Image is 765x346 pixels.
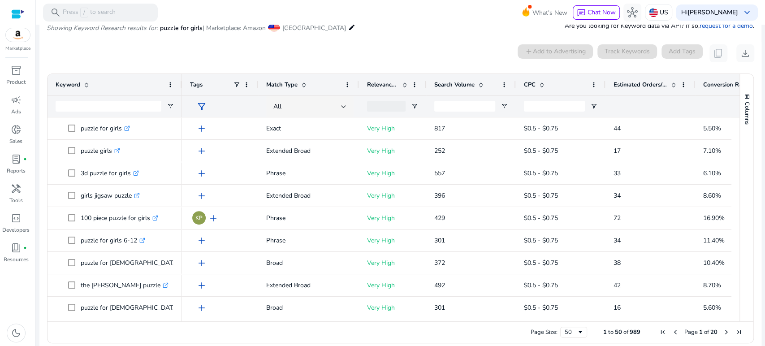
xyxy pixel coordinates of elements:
p: puzzle for [DEMOGRAPHIC_DATA] girls [81,254,201,272]
span: $0.5 - $0.75 [524,124,558,133]
span: 34 [614,191,621,200]
span: chat [577,9,586,17]
p: 100 piece puzzle for girls [81,209,158,227]
button: Open Filter Menu [590,103,597,110]
span: Keyword [56,81,80,89]
span: $0.5 - $0.75 [524,259,558,267]
span: $0.5 - $0.75 [524,214,558,222]
p: Very High [367,276,418,294]
span: add [196,303,207,313]
span: 817 [434,124,445,133]
span: 1 [603,328,607,336]
span: $0.5 - $0.75 [524,147,558,155]
div: 50 [565,328,577,336]
span: | Marketplace: Amazon [203,24,266,32]
div: Next Page [723,329,730,336]
span: 492 [434,281,445,290]
span: [GEOGRAPHIC_DATA] [282,24,346,32]
span: $0.5 - $0.75 [524,236,558,245]
span: book_4 [11,242,22,253]
p: Extended Broad [266,276,351,294]
span: keyboard_arrow_down [742,7,752,18]
p: Phrase [266,164,351,182]
p: Very High [367,119,418,138]
span: of [704,328,709,336]
span: add [196,235,207,246]
span: add [196,280,207,291]
span: handyman [11,183,22,194]
span: hub [627,7,638,18]
p: girls jigsaw puzzle [81,186,140,205]
p: the [PERSON_NAME] puzzle [81,276,169,294]
span: inventory_2 [11,65,22,76]
p: Very High [367,254,418,272]
span: 429 [434,214,445,222]
span: KP [195,215,203,221]
span: 10.40% [703,259,725,267]
span: 301 [434,303,445,312]
span: 72 [614,214,621,222]
span: 16 [614,303,621,312]
span: Page [684,328,698,336]
p: Very High [367,298,418,317]
img: amazon.svg [6,28,30,42]
img: us.svg [649,8,658,17]
span: donut_small [11,124,22,135]
span: 301 [434,236,445,245]
p: Very High [367,142,418,160]
span: filter_alt [196,101,207,112]
span: 20 [710,328,717,336]
span: 44 [614,124,621,133]
p: Phrase [266,231,351,250]
div: Previous Page [672,329,679,336]
p: Developers [2,226,30,234]
p: Broad [266,254,351,272]
p: Very High [367,231,418,250]
p: puzzle for girls [81,119,130,138]
span: download [740,48,751,59]
p: Marketplace [5,45,30,52]
span: 5.50% [703,124,721,133]
p: Sales [9,137,22,145]
span: of [623,328,628,336]
p: puzzle for girls 6-12 [81,231,145,250]
i: Showing Keyword Research results for: [47,24,158,32]
button: hub [623,4,641,22]
span: $0.5 - $0.75 [524,169,558,177]
span: 33 [614,169,621,177]
p: Very High [367,164,418,182]
span: What's New [532,5,567,21]
span: $0.5 - $0.75 [524,281,558,290]
span: 8.70% [703,281,721,290]
span: add [196,190,207,201]
span: 989 [630,328,640,336]
span: dark_mode [11,328,22,338]
input: Keyword Filter Input [56,101,161,112]
span: puzzle for girls [160,24,203,32]
span: add [196,146,207,156]
input: CPC Filter Input [524,101,585,112]
span: 252 [434,147,445,155]
span: Estimated Orders/Month [614,81,667,89]
span: 38 [614,259,621,267]
p: Very High [367,209,418,227]
p: Resources [4,255,29,264]
span: $0.5 - $0.75 [524,191,558,200]
span: 7.10% [703,147,721,155]
span: 1 [699,328,703,336]
span: 8.60% [703,191,721,200]
span: 42 [614,281,621,290]
input: Search Volume Filter Input [434,101,495,112]
p: Very High [367,186,418,205]
span: $0.5 - $0.75 [524,303,558,312]
span: search [50,7,61,18]
span: CPC [524,81,536,89]
p: puzzle for [DEMOGRAPHIC_DATA] girls [81,298,201,317]
p: Product [6,78,26,86]
p: Extended Broad [266,186,351,205]
span: Conversion Rate [703,81,748,89]
span: add [208,213,219,224]
mat-icon: edit [348,22,355,33]
span: Tags [190,81,203,89]
p: 3d puzzle for girls [81,164,139,182]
